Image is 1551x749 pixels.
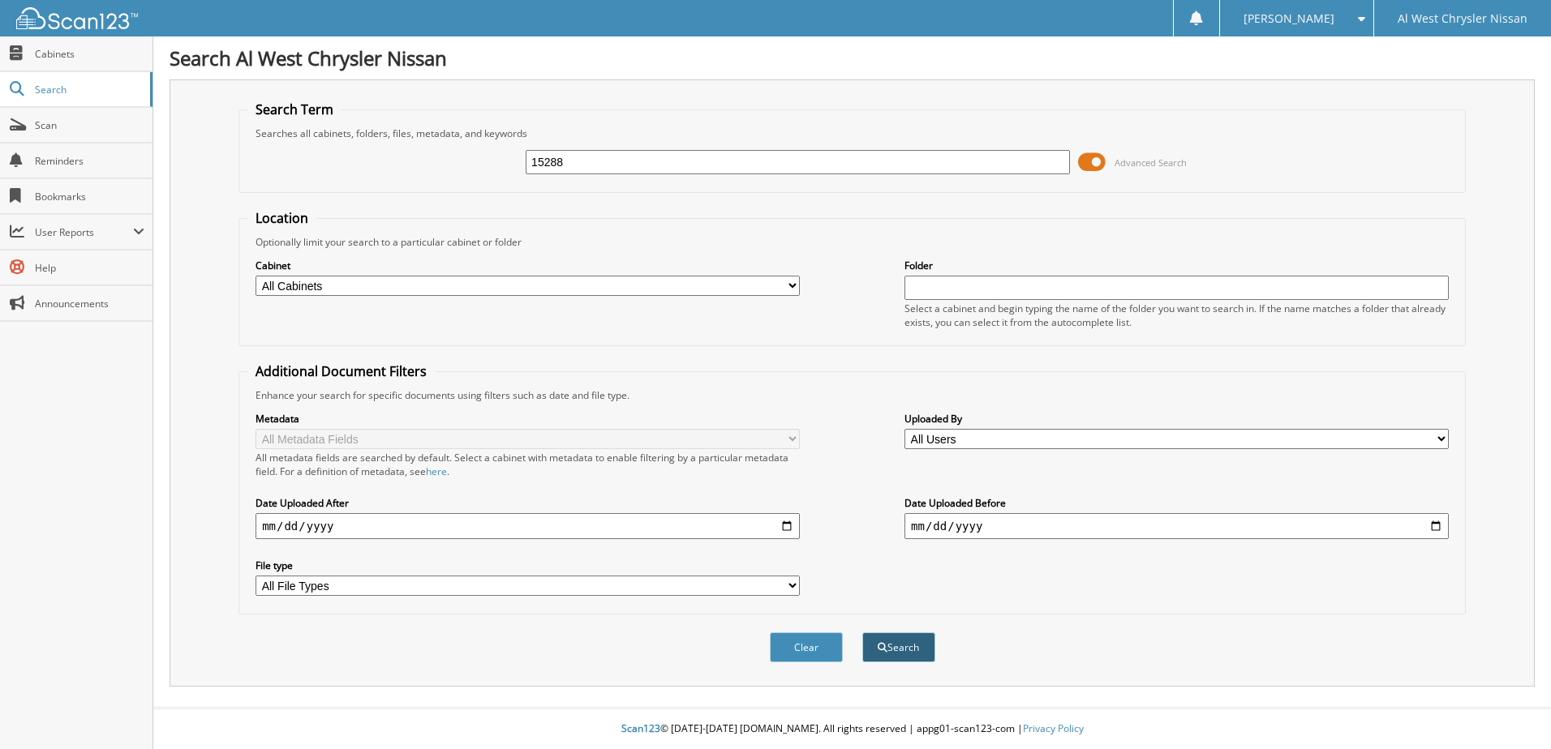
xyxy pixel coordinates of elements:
label: Cabinet [256,259,800,272]
span: Scan [35,118,144,132]
span: Announcements [35,297,144,310]
button: Clear [770,632,843,662]
span: Bookmarks [35,190,144,203]
span: Reminders [35,154,144,168]
span: Help [35,261,144,275]
input: start [256,513,800,539]
input: end [904,513,1449,539]
label: Metadata [256,412,800,426]
a: Privacy Policy [1023,721,1084,735]
span: Cabinets [35,47,144,61]
div: Enhance your search for specific documents using filters such as date and file type. [247,388,1457,402]
img: scan123-logo-white.svg [16,7,138,29]
span: Al West Chrysler Nissan [1398,14,1527,24]
legend: Search Term [247,101,342,118]
legend: Location [247,209,316,227]
label: Folder [904,259,1449,272]
div: Optionally limit your search to a particular cabinet or folder [247,235,1457,249]
label: Uploaded By [904,412,1449,426]
span: User Reports [35,225,133,239]
div: © [DATE]-[DATE] [DOMAIN_NAME]. All rights reserved | appg01-scan123-com | [153,709,1551,749]
span: Search [35,83,142,96]
div: All metadata fields are searched by default. Select a cabinet with metadata to enable filtering b... [256,451,800,478]
h1: Search Al West Chrysler Nissan [170,45,1535,71]
label: File type [256,559,800,572]
div: Select a cabinet and begin typing the name of the folder you want to search in. If the name match... [904,302,1449,329]
span: [PERSON_NAME] [1244,14,1334,24]
label: Date Uploaded After [256,496,800,510]
button: Search [862,632,935,662]
iframe: Chat Widget [1470,671,1551,749]
label: Date Uploaded Before [904,496,1449,510]
a: here [426,464,447,478]
span: Scan123 [621,721,660,735]
span: Advanced Search [1115,156,1187,169]
div: Searches all cabinets, folders, files, metadata, and keywords [247,126,1457,140]
legend: Additional Document Filters [247,362,435,380]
